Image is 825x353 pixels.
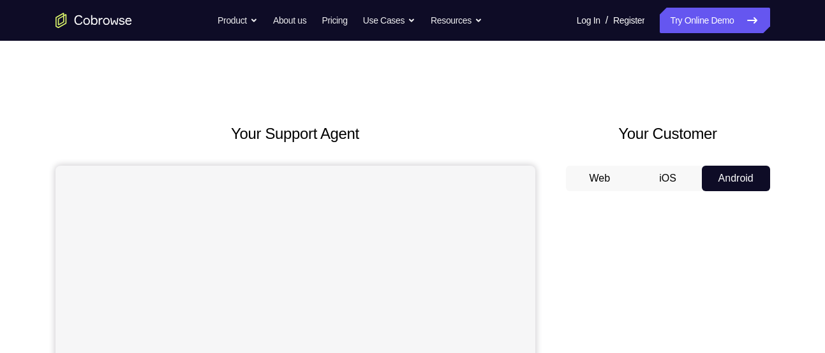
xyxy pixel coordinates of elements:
button: Use Cases [363,8,415,33]
button: Web [566,166,634,191]
a: Log In [577,8,600,33]
span: / [606,13,608,28]
a: Pricing [322,8,347,33]
button: Product [218,8,258,33]
button: Android [702,166,770,191]
a: Go to the home page [56,13,132,28]
button: Resources [431,8,482,33]
h2: Your Support Agent [56,122,535,145]
a: Try Online Demo [660,8,769,33]
a: About us [273,8,306,33]
h2: Your Customer [566,122,770,145]
a: Register [613,8,644,33]
button: iOS [634,166,702,191]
